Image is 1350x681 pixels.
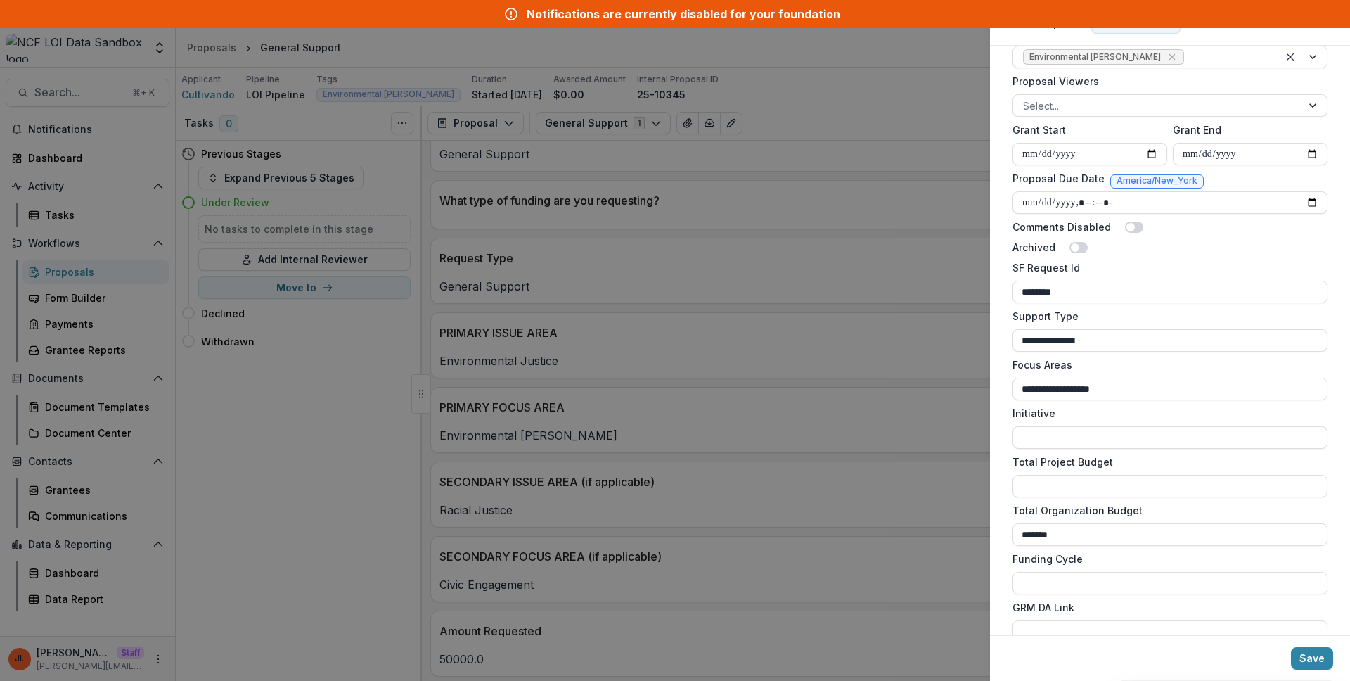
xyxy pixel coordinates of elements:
[527,6,840,23] div: Notifications are currently disabled for your foundation
[1012,309,1319,324] label: Support Type
[1007,14,1086,29] span: Edit Proposal
[1012,171,1105,186] label: Proposal Due Date
[1117,176,1197,186] span: America/New_York
[1012,600,1319,615] label: GRM DA Link
[1165,50,1179,64] div: Remove Environmental Harms
[1012,74,1319,89] label: Proposal Viewers
[1012,122,1159,137] label: Grant Start
[1012,454,1319,469] label: Total Project Budget
[1012,552,1319,566] label: Funding Cycle
[1012,260,1319,275] label: SF Request Id
[1012,406,1319,421] label: Initiative
[1029,52,1161,62] span: Environmental [PERSON_NAME]
[1012,219,1111,234] label: Comments Disabled
[1012,357,1319,372] label: Focus Areas
[1282,49,1299,65] div: Clear selected options
[1291,647,1333,670] button: Save
[1173,122,1319,137] label: Grant End
[1012,503,1319,518] label: Total Organization Budget
[1012,240,1055,255] label: Archived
